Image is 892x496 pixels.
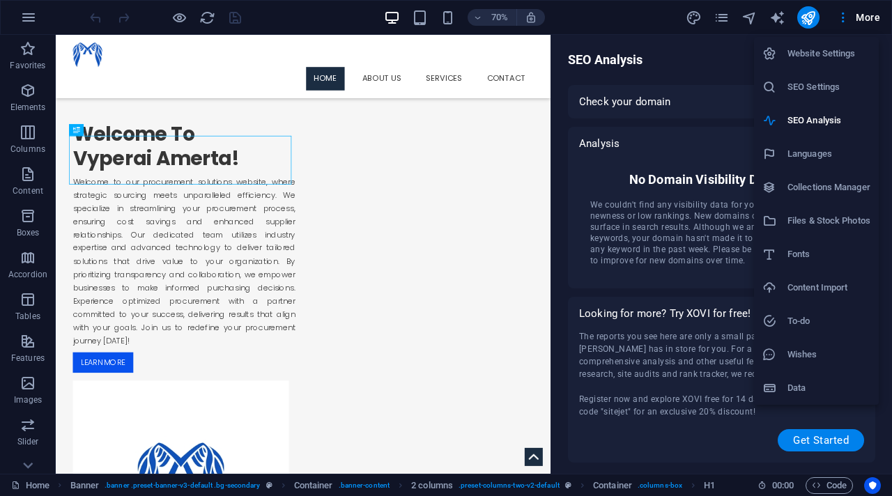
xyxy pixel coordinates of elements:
[787,380,870,396] h6: Data
[787,146,870,162] h6: Languages
[787,313,870,330] h6: To-do
[787,279,870,296] h6: Content Import
[787,45,870,62] h6: Website Settings
[787,346,870,363] h6: Wishes
[787,112,870,129] h6: SEO Analysis
[787,179,870,196] h6: Collections Manager
[787,212,870,229] h6: Files & Stock Photos
[787,246,870,263] h6: Fonts
[787,79,870,95] h6: SEO Settings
